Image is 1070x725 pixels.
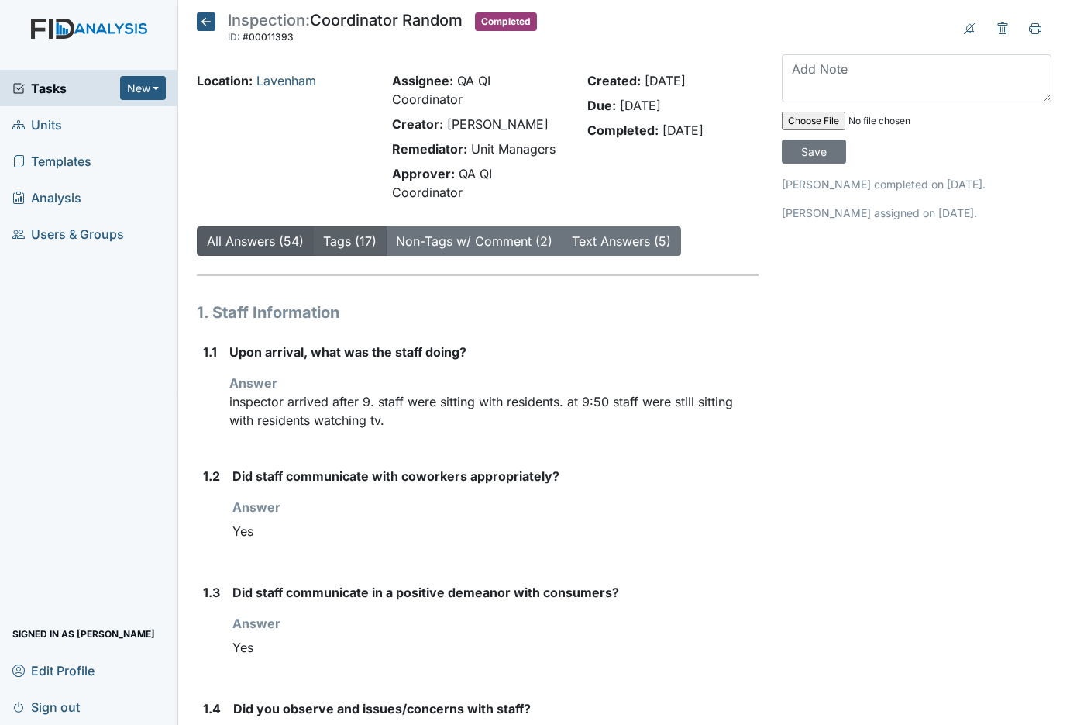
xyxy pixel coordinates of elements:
label: 1.2 [203,467,220,485]
p: inspector arrived after 9. staff were sitting with residents. at 9:50 staff were still sitting wi... [229,392,759,430]
label: Did you observe and issues/concerns with staff? [233,699,531,718]
button: Text Answers (5) [562,226,681,256]
strong: Answer [232,499,280,515]
span: Units [12,112,62,136]
div: Yes [232,516,759,546]
a: Lavenham [256,73,316,88]
input: Save [782,140,846,164]
label: 1.4 [203,699,221,718]
button: New [120,76,167,100]
strong: Remediator: [392,141,467,157]
span: #00011393 [243,31,294,43]
strong: Completed: [587,123,659,138]
span: [DATE] [662,123,704,138]
span: Users & Groups [12,222,124,246]
strong: Location: [197,73,253,88]
span: [DATE] [645,73,686,88]
span: Completed [475,12,537,31]
span: [PERSON_NAME] [447,116,549,132]
strong: Answer [232,616,280,631]
a: Tags (17) [323,233,377,249]
p: [PERSON_NAME] completed on [DATE]. [782,176,1051,192]
span: Templates [12,149,91,173]
label: 1.3 [203,583,220,602]
span: Sign out [12,695,80,719]
span: Signed in as [PERSON_NAME] [12,622,155,646]
span: Edit Profile [12,658,95,682]
button: All Answers (54) [197,226,314,256]
span: Analysis [12,185,81,209]
div: Yes [232,633,759,662]
strong: Approver: [392,166,455,181]
span: ID: [228,31,240,43]
h1: 1. Staff Information [197,301,759,324]
button: Non-Tags w/ Comment (2) [386,226,563,256]
strong: Creator: [392,116,443,132]
div: Coordinator Random [228,12,463,47]
span: Inspection: [228,11,310,29]
label: Did staff communicate with coworkers appropriately? [232,467,559,485]
label: 1.1 [203,343,217,361]
a: Tasks [12,79,120,98]
span: Unit Managers [471,141,556,157]
a: All Answers (54) [207,233,304,249]
p: [PERSON_NAME] assigned on [DATE]. [782,205,1051,221]
strong: Assignee: [392,73,453,88]
label: Upon arrival, what was the staff doing? [229,343,466,361]
a: Text Answers (5) [572,233,671,249]
strong: Answer [229,375,277,391]
strong: Created: [587,73,641,88]
strong: Due: [587,98,616,113]
label: Did staff communicate in a positive demeanor with consumers? [232,583,619,602]
span: [DATE] [620,98,661,113]
button: Tags (17) [313,226,387,256]
a: Non-Tags w/ Comment (2) [396,233,552,249]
